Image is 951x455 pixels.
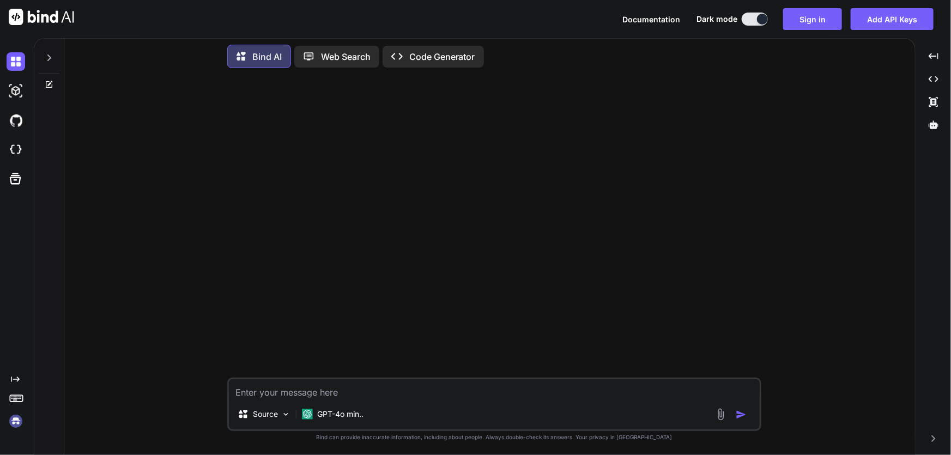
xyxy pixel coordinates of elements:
[7,412,25,430] img: signin
[622,14,680,25] button: Documentation
[281,410,290,419] img: Pick Models
[252,50,282,63] p: Bind AI
[409,50,475,63] p: Code Generator
[622,15,680,24] span: Documentation
[7,52,25,71] img: darkChat
[736,409,747,420] img: icon
[851,8,934,30] button: Add API Keys
[696,14,737,25] span: Dark mode
[7,141,25,159] img: cloudideIcon
[321,50,371,63] p: Web Search
[7,111,25,130] img: githubDark
[302,409,313,420] img: GPT-4o mini
[227,433,761,441] p: Bind can provide inaccurate information, including about people. Always double-check its answers....
[317,409,364,420] p: GPT-4o min..
[9,9,74,25] img: Bind AI
[7,82,25,100] img: darkAi-studio
[714,408,727,421] img: attachment
[783,8,842,30] button: Sign in
[253,409,278,420] p: Source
